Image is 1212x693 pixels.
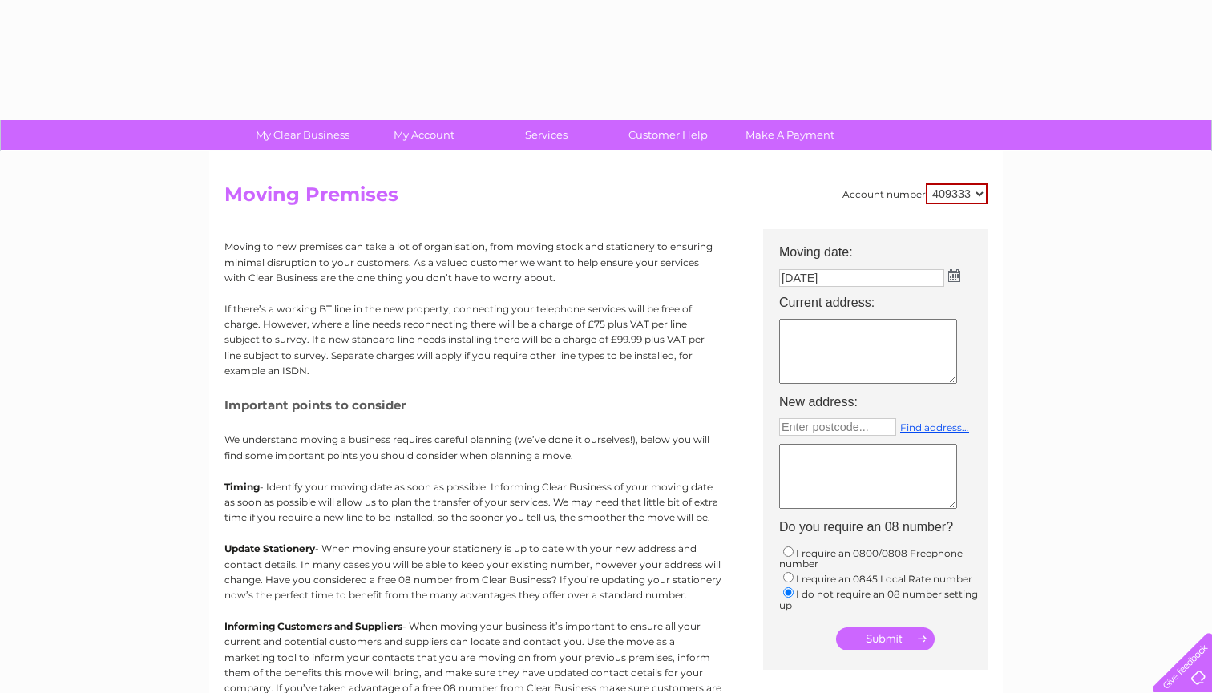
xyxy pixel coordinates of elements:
[224,301,721,378] p: If there’s a working BT line in the new property, connecting your telephone services will be free...
[224,481,260,493] b: Timing
[842,183,988,204] div: Account number
[224,541,721,602] p: - When moving ensure your stationery is up to date with your new address and contact details. In ...
[724,120,856,150] a: Make A Payment
[771,390,996,414] th: New address:
[771,540,996,615] td: I require an 0800/0808 Freephone number I require an 0845 Local Rate number I do not require an 0...
[224,542,315,554] b: Update Stationery
[771,229,996,264] th: Moving date:
[224,620,402,632] b: Informing Customers and Suppliers
[358,120,491,150] a: My Account
[224,398,721,412] h5: Important points to consider
[224,183,988,214] h2: Moving Premises
[224,239,721,285] p: Moving to new premises can take a lot of organisation, from moving stock and stationery to ensuri...
[948,269,960,282] img: ...
[602,120,734,150] a: Customer Help
[900,421,969,433] a: Find address...
[224,432,721,462] p: We understand moving a business requires careful planning (we’ve done it ourselves!), below you w...
[480,120,612,150] a: Services
[836,627,935,650] input: Submit
[771,291,996,315] th: Current address:
[771,515,996,539] th: Do you require an 08 number?
[236,120,369,150] a: My Clear Business
[224,479,721,526] p: - Identify your moving date as soon as possible. Informing Clear Business of your moving date as ...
